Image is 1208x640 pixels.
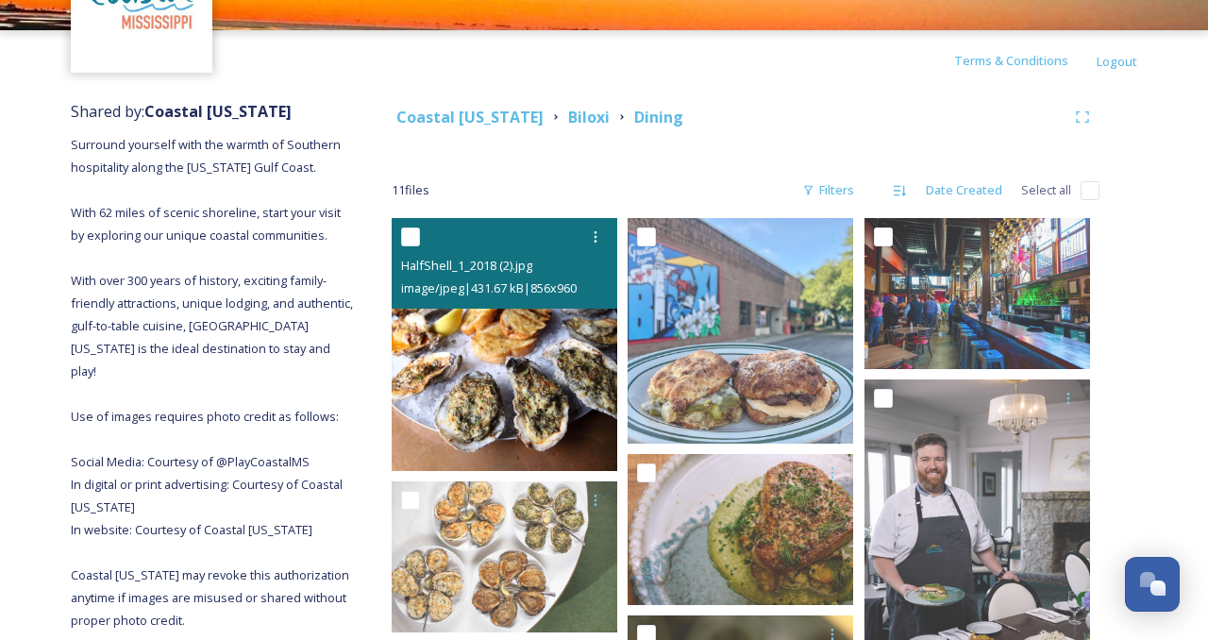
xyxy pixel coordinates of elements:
span: 11 file s [392,181,429,199]
span: Terms & Conditions [954,52,1068,69]
span: image/jpeg | 431.67 kB | 856 x 960 [401,279,577,296]
strong: Coastal [US_STATE] [396,107,544,127]
img: White Pillars-15.jpg [628,454,853,604]
span: Shared by: [71,101,292,122]
img: HalfShell_1_2018 (2).jpg [392,218,617,471]
div: Filters [793,172,864,209]
button: Open Chat [1125,557,1180,612]
img: BiscuitsOutside_GreenhouseBiloxi_2020_Courtesy Greenhouse Biloxi.jpg [628,218,853,444]
span: Logout [1097,53,1137,70]
strong: Biloxi [568,107,610,127]
span: HalfShell_1_2018 (2).jpg [401,257,532,274]
img: Bar_GroundZeroBluesClub_Biloxi_2022_CB.jpg [864,218,1090,369]
strong: Dining [634,107,683,127]
span: Surround yourself with the warmth of Southern hospitality along the [US_STATE] Gulf Coast. With 6... [71,136,356,629]
a: Terms & Conditions [954,49,1097,72]
div: Date Created [916,172,1012,209]
span: Select all [1021,181,1071,199]
strong: Coastal [US_STATE] [144,101,292,122]
img: BR_Coralines_Oysters_JKM2024_002.JPG [392,481,617,632]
